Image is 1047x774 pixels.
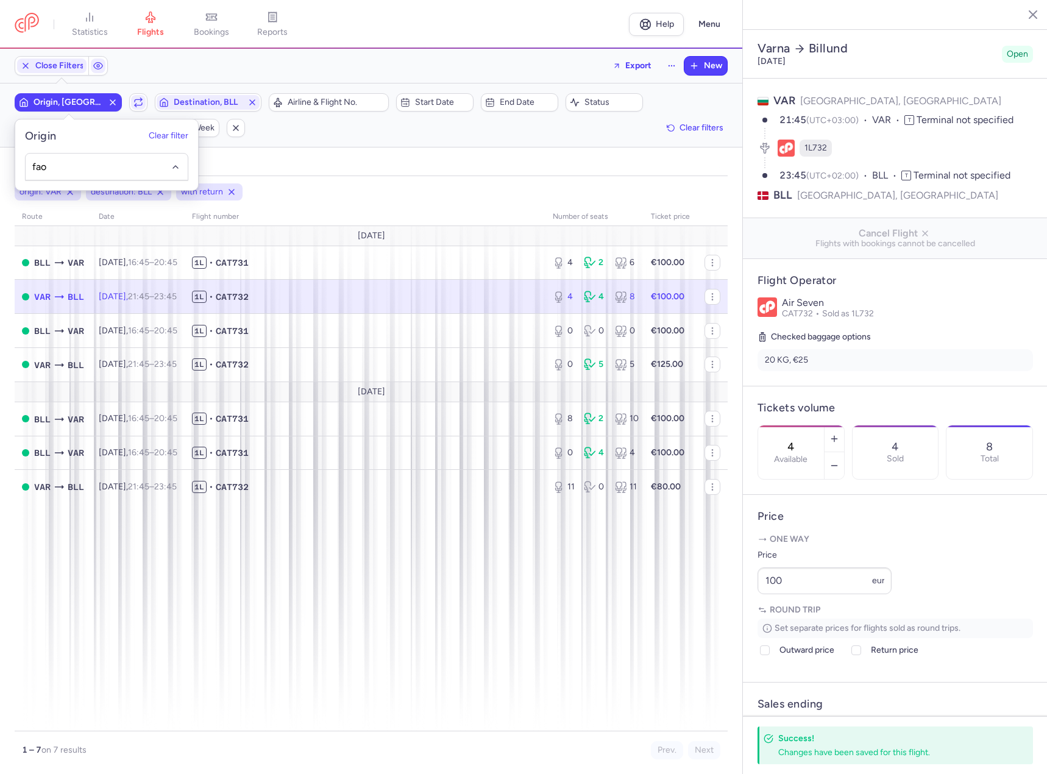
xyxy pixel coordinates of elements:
[584,413,605,425] div: 2
[615,257,636,269] div: 6
[181,11,242,38] a: bookings
[216,257,249,269] span: CAT731
[128,291,177,302] span: –
[651,291,684,302] strong: €100.00
[396,93,474,112] button: Start date
[904,115,914,125] span: T
[99,413,177,424] span: [DATE],
[192,358,207,371] span: 1L
[806,115,859,126] span: (UTC+03:00)
[778,747,1006,758] div: Changes have been saved for this flight.
[25,129,57,143] h5: Origin
[128,447,177,458] span: –
[15,13,39,35] a: CitizenPlane red outlined logo
[758,604,1033,616] p: Round trip
[545,208,644,226] th: number of seats
[872,113,904,127] span: VAR
[15,93,122,112] button: Origin, [GEOGRAPHIC_DATA]
[553,481,574,493] div: 11
[34,290,51,304] span: VAR
[758,330,1033,344] h5: Checked baggage options
[981,454,999,464] p: Total
[209,481,213,493] span: •
[553,257,574,269] div: 4
[154,447,177,458] time: 20:45
[644,208,697,226] th: Ticket price
[481,93,558,112] button: End date
[684,57,727,75] button: New
[154,325,177,336] time: 20:45
[128,359,149,369] time: 21:45
[155,93,262,112] button: Destination, BLL
[128,481,177,492] span: –
[128,413,149,424] time: 16:45
[779,169,806,181] time: 23:45
[584,98,639,107] span: Status
[758,548,892,563] label: Price
[914,169,1010,181] span: Terminal not specified
[760,645,770,655] input: Outward price
[154,291,177,302] time: 23:45
[758,297,777,317] img: Air Seven logo
[216,291,249,303] span: CAT732
[99,447,177,458] span: [DATE],
[553,447,574,459] div: 0
[415,98,469,107] span: Start date
[34,446,51,460] span: BLL
[128,257,177,268] span: –
[68,358,84,372] span: BLL
[128,413,177,424] span: –
[20,186,62,198] span: origin: VAR
[806,171,859,181] span: (UTC+02:00)
[615,358,636,371] div: 5
[68,256,84,269] span: VAR
[174,98,243,107] span: Destination, BLL
[15,208,91,226] th: route
[34,256,51,269] span: BLL
[192,481,207,493] span: 1L
[216,481,249,493] span: CAT732
[584,481,605,493] div: 0
[615,447,636,459] div: 4
[584,325,605,337] div: 0
[181,186,223,198] span: with return
[68,446,84,460] span: VAR
[68,290,84,304] span: BLL
[99,481,177,492] span: [DATE],
[99,359,177,369] span: [DATE],
[209,291,213,303] span: •
[209,358,213,371] span: •
[99,291,177,302] span: [DATE],
[34,324,51,338] span: BLL
[500,98,554,107] span: End date
[91,208,185,226] th: date
[128,291,149,302] time: 21:45
[99,257,177,268] span: [DATE],
[154,257,177,268] time: 20:45
[128,257,149,268] time: 16:45
[651,447,684,458] strong: €100.00
[358,387,385,397] span: [DATE]
[800,95,1001,107] span: [GEOGRAPHIC_DATA], [GEOGRAPHIC_DATA]
[753,228,1038,239] span: Cancel Flight
[605,56,659,76] button: Export
[209,413,213,425] span: •
[774,455,807,464] label: Available
[216,325,249,337] span: CAT731
[15,57,88,75] button: Close Filters
[704,61,722,71] span: New
[753,239,1038,249] span: Flights with bookings cannot be cancelled
[871,643,918,658] span: Return price
[651,741,683,759] button: Prev.
[34,413,51,426] span: BLL
[782,297,1033,308] p: Air Seven
[68,324,84,338] span: VAR
[68,480,84,494] span: BLL
[584,257,605,269] div: 2
[615,481,636,493] div: 11
[192,291,207,303] span: 1L
[32,160,182,174] input: -searchbox
[242,11,303,38] a: reports
[34,98,103,107] span: Origin, [GEOGRAPHIC_DATA]
[192,413,207,425] span: 1L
